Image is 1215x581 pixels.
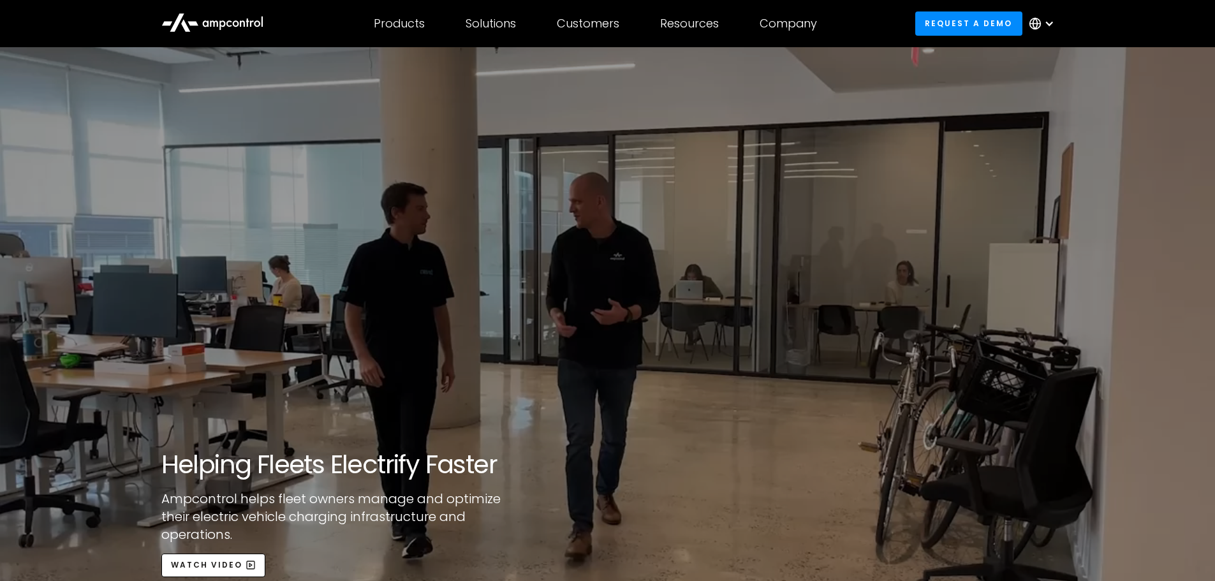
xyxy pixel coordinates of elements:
[557,17,619,31] div: Customers
[760,17,817,31] div: Company
[374,17,425,31] div: Products
[466,17,516,31] div: Solutions
[660,17,719,31] div: Resources
[915,11,1022,35] a: Request a demo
